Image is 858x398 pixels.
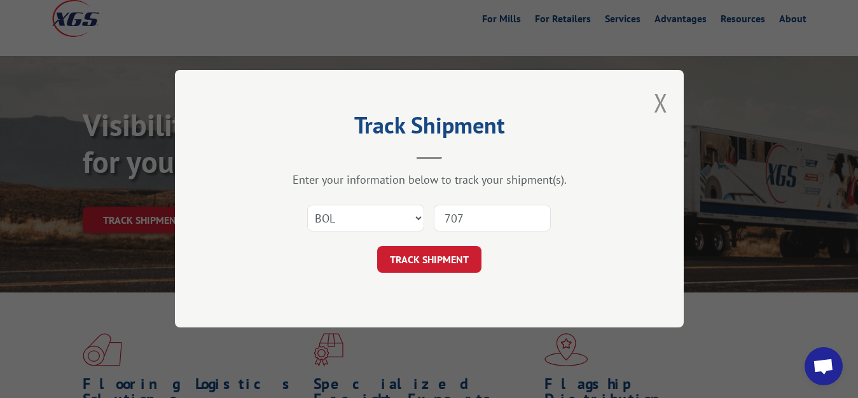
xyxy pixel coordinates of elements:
input: Number(s) [434,205,551,232]
button: TRACK SHIPMENT [377,247,481,273]
h2: Track Shipment [239,116,620,141]
div: Open chat [805,347,843,385]
div: Enter your information below to track your shipment(s). [239,173,620,188]
button: Close modal [654,86,668,120]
